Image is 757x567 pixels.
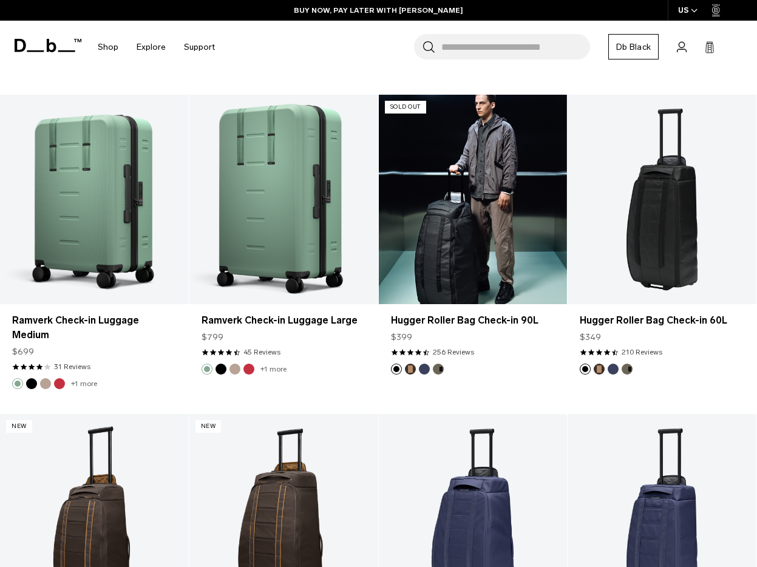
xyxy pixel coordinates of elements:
[580,331,601,344] span: $349
[405,364,416,375] button: Espresso
[385,101,426,114] p: Sold Out
[243,347,280,358] a: 45 reviews
[229,364,240,375] button: Fogbow Beige
[189,95,378,304] a: Ramverk Check-in Luggage Large
[40,378,51,389] button: Fogbow Beige
[54,378,65,389] button: Sprite Lightning Red
[243,364,254,375] button: Sprite Lightning Red
[391,364,402,375] button: Black Out
[26,378,37,389] button: Black Out
[137,25,166,69] a: Explore
[202,331,223,344] span: $799
[6,420,32,433] p: New
[202,364,212,375] button: Green Ray
[433,347,474,358] a: 256 reviews
[12,345,34,358] span: $699
[294,5,463,16] a: BUY NOW, PAY LATER WITH [PERSON_NAME]
[216,364,226,375] button: Black Out
[419,364,430,375] button: Blue Hour
[54,361,90,372] a: 31 reviews
[184,25,215,69] a: Support
[379,95,568,304] a: Hugger Roller Bag Check-in 90L
[622,364,633,375] button: Forest Green
[391,313,555,328] a: Hugger Roller Bag Check-in 90L
[195,420,222,433] p: New
[608,34,659,59] a: Db Black
[12,313,177,342] a: Ramverk Check-in Luggage Medium
[89,21,224,73] nav: Main Navigation
[391,331,412,344] span: $399
[260,365,287,373] a: +1 more
[71,379,97,388] a: +1 more
[594,364,605,375] button: Espresso
[202,313,366,328] a: Ramverk Check-in Luggage Large
[622,347,662,358] a: 210 reviews
[98,25,118,69] a: Shop
[580,313,744,328] a: Hugger Roller Bag Check-in 60L
[568,95,756,304] a: Hugger Roller Bag Check-in 60L
[580,364,591,375] button: Black Out
[608,364,619,375] button: Blue Hour
[12,378,23,389] button: Green Ray
[433,364,444,375] button: Forest Green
